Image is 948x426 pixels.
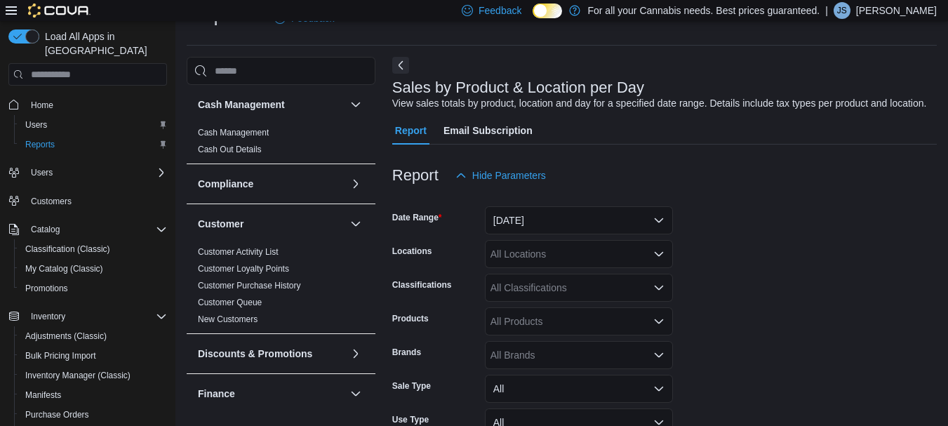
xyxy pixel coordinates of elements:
[825,2,828,19] p: |
[3,94,173,114] button: Home
[25,97,59,114] a: Home
[653,248,665,260] button: Open list of options
[653,350,665,361] button: Open list of options
[3,163,173,182] button: Users
[198,247,279,257] a: Customer Activity List
[198,98,285,112] h3: Cash Management
[25,263,103,274] span: My Catalog (Classic)
[25,390,61,401] span: Manifests
[198,281,301,291] a: Customer Purchase History
[485,206,673,234] button: [DATE]
[20,347,167,364] span: Bulk Pricing Import
[198,347,312,361] h3: Discounts & Promotions
[392,212,442,223] label: Date Range
[198,280,301,291] span: Customer Purchase History
[3,307,173,326] button: Inventory
[20,241,167,258] span: Classification (Classic)
[198,314,258,324] a: New Customers
[25,308,71,325] button: Inventory
[31,167,53,178] span: Users
[472,168,546,182] span: Hide Parameters
[25,95,167,113] span: Home
[198,145,262,154] a: Cash Out Details
[20,280,74,297] a: Promotions
[533,4,562,18] input: Dark Mode
[347,175,364,192] button: Compliance
[20,387,167,404] span: Manifests
[198,144,262,155] span: Cash Out Details
[20,328,112,345] a: Adjustments (Classic)
[450,161,552,189] button: Hide Parameters
[198,177,253,191] h3: Compliance
[392,246,432,257] label: Locations
[20,117,53,133] a: Users
[14,385,173,405] button: Manifests
[14,279,173,298] button: Promotions
[20,241,116,258] a: Classification (Classic)
[14,115,173,135] button: Users
[392,57,409,74] button: Next
[392,79,644,96] h3: Sales by Product & Location per Day
[187,244,375,333] div: Customer
[347,215,364,232] button: Customer
[25,370,131,381] span: Inventory Manager (Classic)
[392,96,927,111] div: View sales totals by product, location and day for a specified date range. Details include tax ty...
[25,139,55,150] span: Reports
[25,119,47,131] span: Users
[392,380,431,392] label: Sale Type
[392,414,429,425] label: Use Type
[14,326,173,346] button: Adjustments (Classic)
[198,217,243,231] h3: Customer
[25,244,110,255] span: Classification (Classic)
[392,167,439,184] h3: Report
[856,2,937,19] p: [PERSON_NAME]
[198,263,289,274] span: Customer Loyalty Points
[14,135,173,154] button: Reports
[443,117,533,145] span: Email Subscription
[198,264,289,274] a: Customer Loyalty Points
[25,164,167,181] span: Users
[25,164,58,181] button: Users
[20,280,167,297] span: Promotions
[653,282,665,293] button: Open list of options
[834,2,850,19] div: Jay Stewart
[479,4,521,18] span: Feedback
[25,308,167,325] span: Inventory
[25,192,167,210] span: Customers
[14,239,173,259] button: Classification (Classic)
[198,98,345,112] button: Cash Management
[20,367,167,384] span: Inventory Manager (Classic)
[25,331,107,342] span: Adjustments (Classic)
[198,128,269,138] a: Cash Management
[533,18,533,19] span: Dark Mode
[392,347,421,358] label: Brands
[20,136,60,153] a: Reports
[31,224,60,235] span: Catalog
[14,346,173,366] button: Bulk Pricing Import
[20,117,167,133] span: Users
[25,283,68,294] span: Promotions
[347,96,364,113] button: Cash Management
[14,259,173,279] button: My Catalog (Classic)
[198,246,279,258] span: Customer Activity List
[198,297,262,308] span: Customer Queue
[392,313,429,324] label: Products
[3,220,173,239] button: Catalog
[39,29,167,58] span: Load All Apps in [GEOGRAPHIC_DATA]
[347,345,364,362] button: Discounts & Promotions
[198,387,235,401] h3: Finance
[187,124,375,164] div: Cash Management
[20,406,95,423] a: Purchase Orders
[198,177,345,191] button: Compliance
[20,387,67,404] a: Manifests
[347,385,364,402] button: Finance
[20,328,167,345] span: Adjustments (Classic)
[198,127,269,138] span: Cash Management
[198,217,345,231] button: Customer
[20,260,167,277] span: My Catalog (Classic)
[20,347,102,364] a: Bulk Pricing Import
[198,298,262,307] a: Customer Queue
[25,409,89,420] span: Purchase Orders
[25,221,167,238] span: Catalog
[3,191,173,211] button: Customers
